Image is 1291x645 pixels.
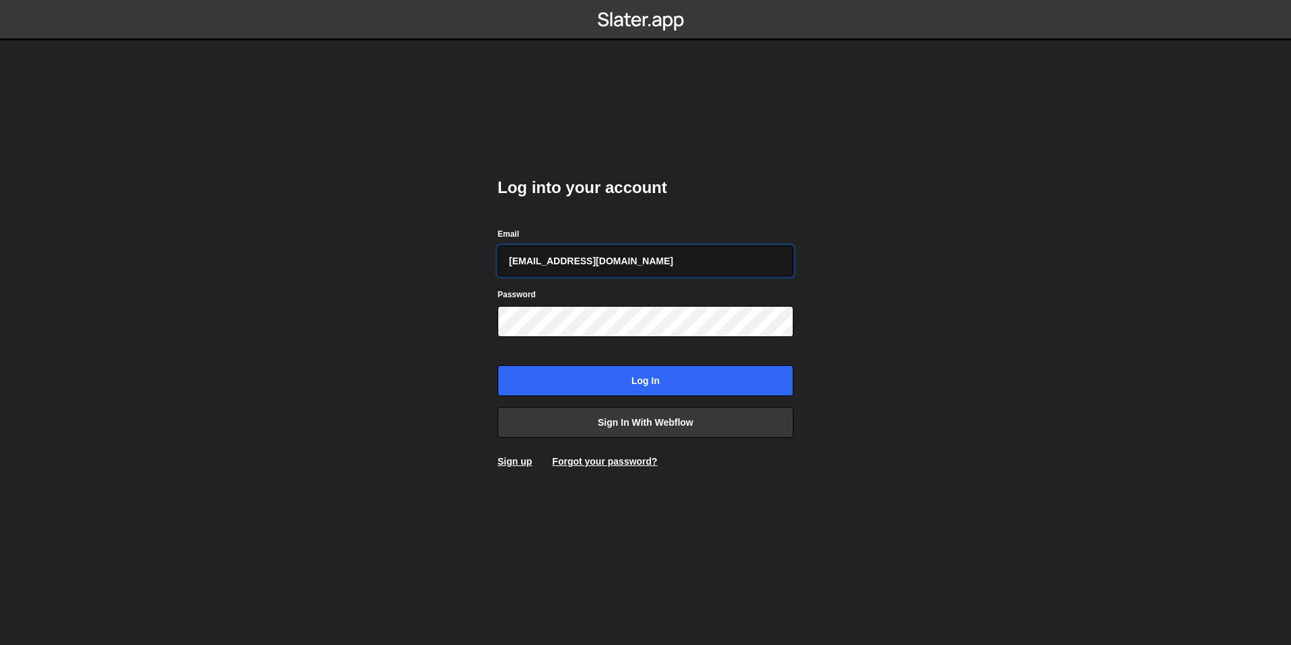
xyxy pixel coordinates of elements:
a: Forgot your password? [552,456,657,467]
label: Email [498,227,519,241]
a: Sign up [498,456,532,467]
input: Log in [498,365,793,396]
label: Password [498,288,536,301]
a: Sign in with Webflow [498,407,793,438]
h2: Log into your account [498,177,793,198]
